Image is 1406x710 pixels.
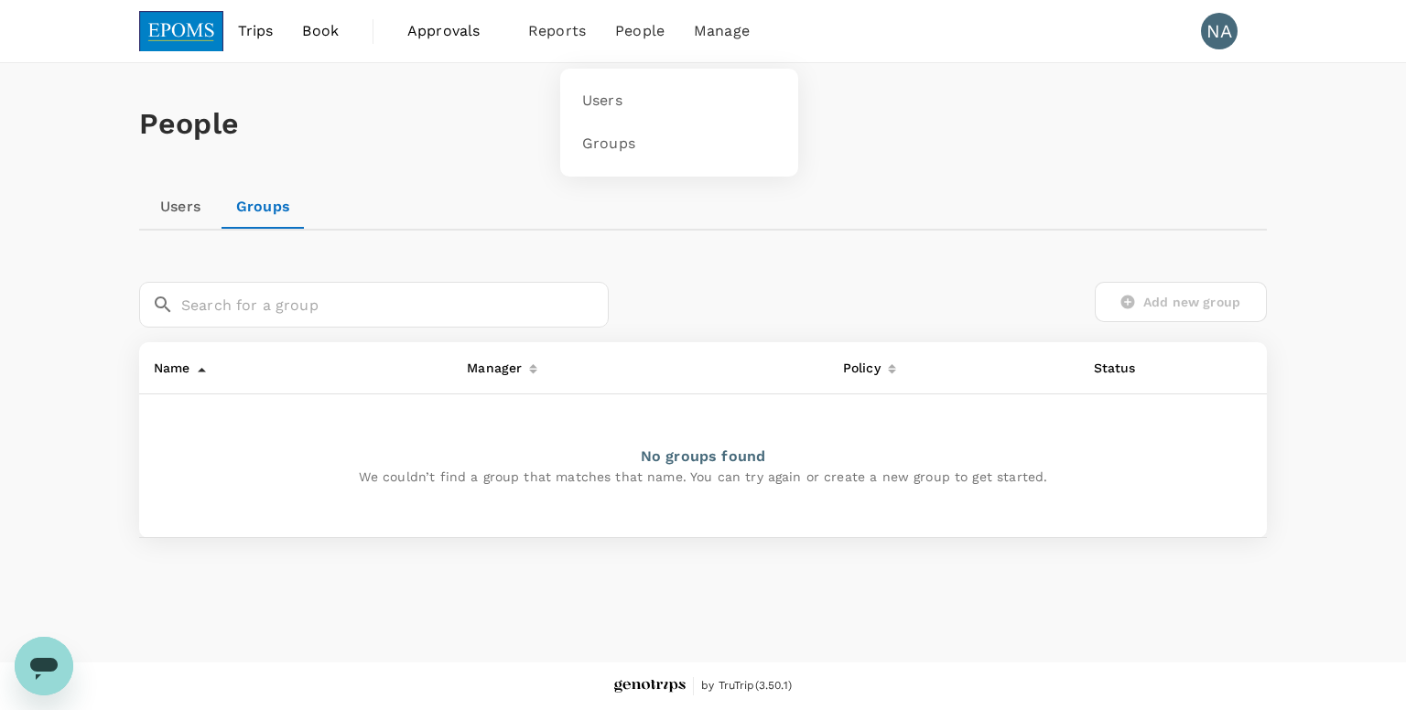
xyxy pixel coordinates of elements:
[528,20,586,42] span: Reports
[407,20,499,42] span: Approvals
[1201,13,1238,49] div: NA
[181,282,609,328] input: Search for a group
[238,20,274,42] span: Trips
[222,185,305,229] a: Groups
[582,91,622,112] span: Users
[302,20,339,42] span: Book
[190,446,1216,468] p: No groups found
[146,350,190,379] div: Name
[460,350,522,379] div: Manager
[701,677,792,695] span: by TruTrip ( 3.50.1 )
[836,350,881,379] div: Policy
[582,134,635,155] span: Groups
[139,185,222,229] a: Users
[139,11,223,51] img: EPOMS SDN BHD
[571,80,787,123] a: Users
[615,20,665,42] span: People
[694,20,750,42] span: Manage
[614,680,686,694] img: Genotrips - EPOMS
[15,637,73,695] iframe: Button to launch messaging window
[190,468,1216,486] p: We couldn’t find a group that matches that name. You can try again or create a new group to get s...
[139,107,1267,141] h1: People
[1079,342,1205,394] th: Status
[571,123,787,166] a: Groups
